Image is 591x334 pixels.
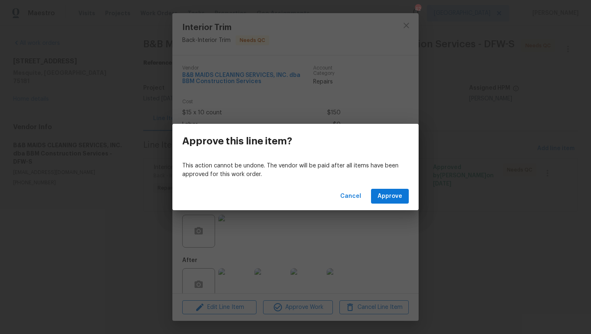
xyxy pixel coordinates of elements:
[337,189,364,204] button: Cancel
[378,191,402,202] span: Approve
[340,191,361,202] span: Cancel
[182,135,292,147] h3: Approve this line item?
[182,162,409,179] p: This action cannot be undone. The vendor will be paid after all items have been approved for this...
[371,189,409,204] button: Approve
